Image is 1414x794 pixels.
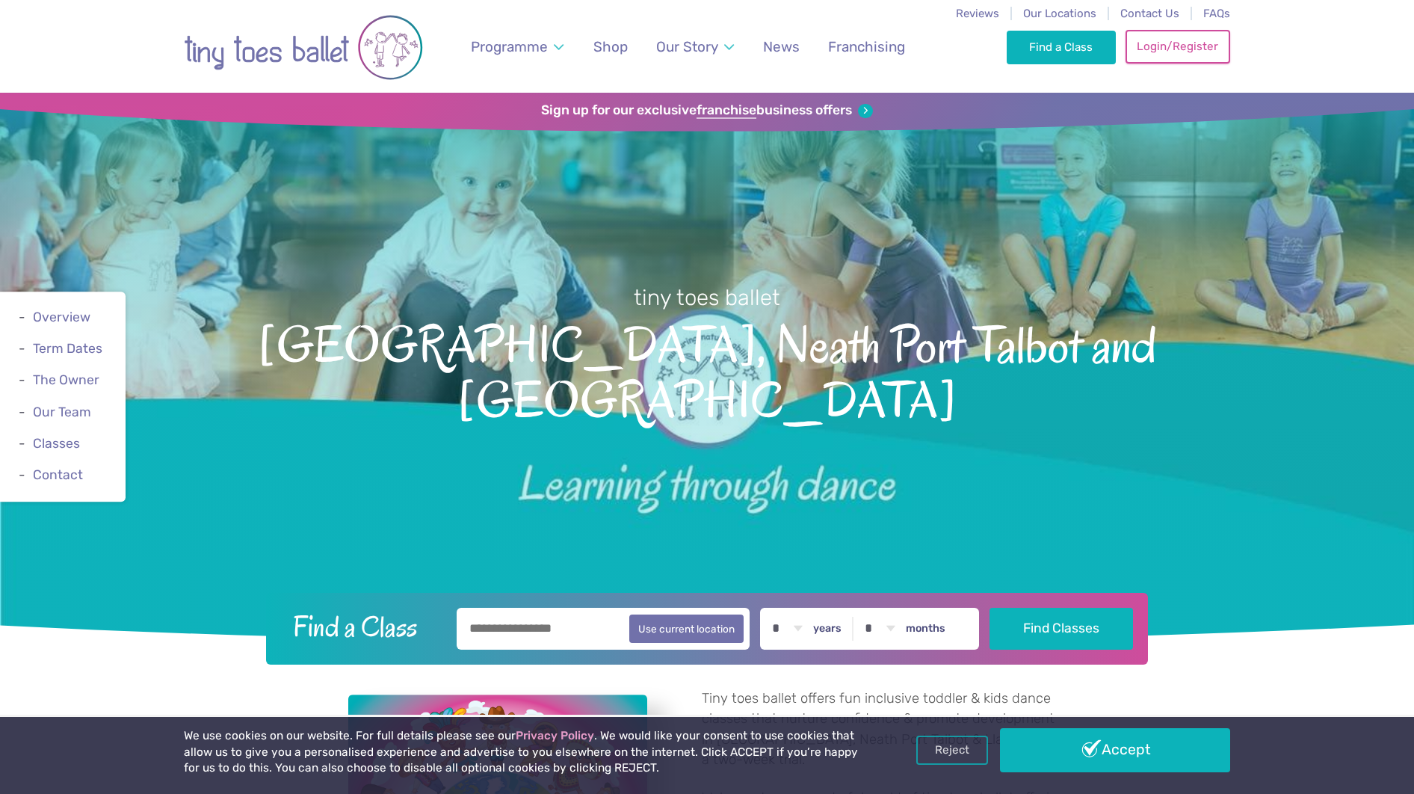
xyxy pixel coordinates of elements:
[906,622,945,635] label: months
[702,689,1066,771] p: Tiny toes ballet offers fun inclusive toddler & kids dance classes that nurture confidence & prom...
[821,29,913,64] a: Franchising
[33,467,83,482] a: Contact
[1000,728,1230,772] a: Accept
[33,436,80,451] a: Classes
[593,38,628,55] span: Shop
[281,608,447,645] h2: Find a Class
[629,615,744,643] button: Use current location
[813,622,842,635] label: years
[1007,31,1117,64] a: Find a Class
[33,373,99,388] a: The Owner
[26,313,1388,428] span: [GEOGRAPHIC_DATA], Neath Port Talbot and [GEOGRAPHIC_DATA]
[33,341,102,356] a: Term Dates
[471,38,548,55] span: Programme
[916,736,988,764] a: Reject
[184,10,423,85] img: tiny toes ballet
[1126,30,1230,63] a: Login/Register
[587,29,635,64] a: Shop
[649,29,741,64] a: Our Story
[33,404,91,419] a: Our Team
[634,285,780,310] small: tiny toes ballet
[828,38,905,55] span: Franchising
[756,29,806,64] a: News
[697,102,756,119] strong: franchise
[464,29,571,64] a: Programme
[1203,7,1230,20] a: FAQs
[184,728,864,777] p: We use cookies on our website. For full details please see our . We would like your consent to us...
[656,38,718,55] span: Our Story
[33,310,90,324] a: Overview
[541,102,872,119] a: Sign up for our exclusivefranchisebusiness offers
[516,729,594,742] a: Privacy Policy
[990,608,1134,650] button: Find Classes
[763,38,800,55] span: News
[1023,7,1096,20] a: Our Locations
[956,7,999,20] a: Reviews
[1120,7,1179,20] a: Contact Us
